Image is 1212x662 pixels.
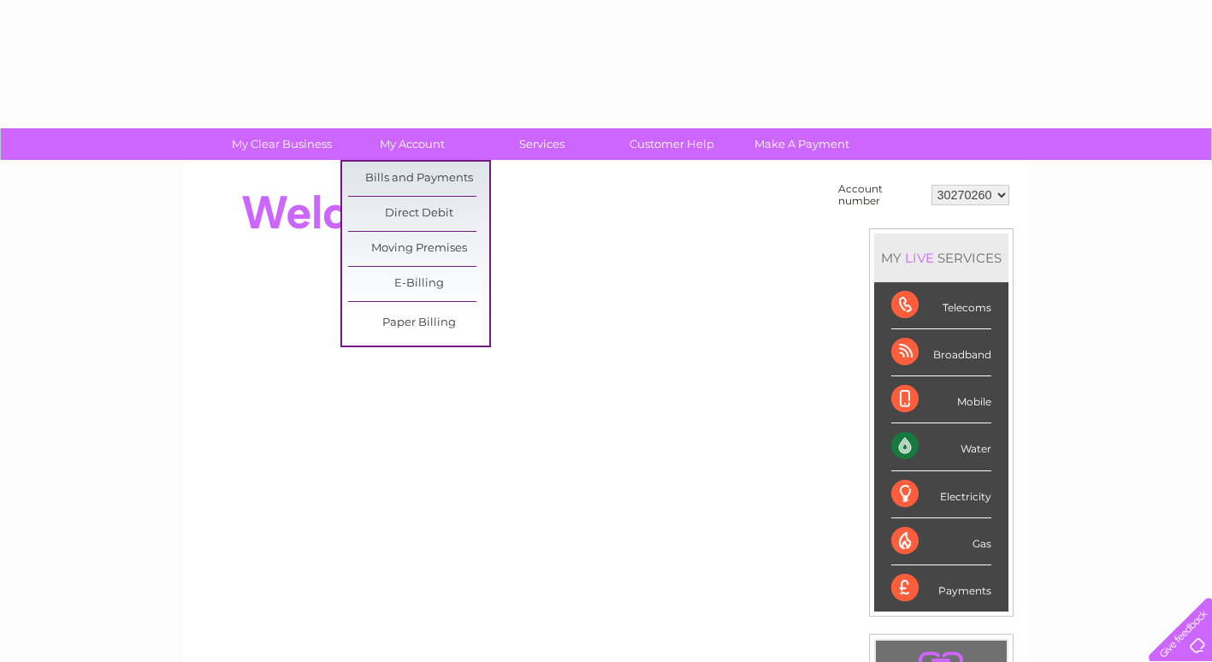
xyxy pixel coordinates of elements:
[834,179,927,211] td: Account number
[874,233,1008,282] div: MY SERVICES
[348,306,489,340] a: Paper Billing
[902,250,937,266] div: LIVE
[891,329,991,376] div: Broadband
[348,267,489,301] a: E-Billing
[601,128,742,160] a: Customer Help
[348,197,489,231] a: Direct Debit
[471,128,612,160] a: Services
[891,471,991,518] div: Electricity
[211,128,352,160] a: My Clear Business
[348,162,489,196] a: Bills and Payments
[348,232,489,266] a: Moving Premises
[891,565,991,612] div: Payments
[731,128,872,160] a: Make A Payment
[891,518,991,565] div: Gas
[341,128,482,160] a: My Account
[891,376,991,423] div: Mobile
[891,282,991,329] div: Telecoms
[891,423,991,470] div: Water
